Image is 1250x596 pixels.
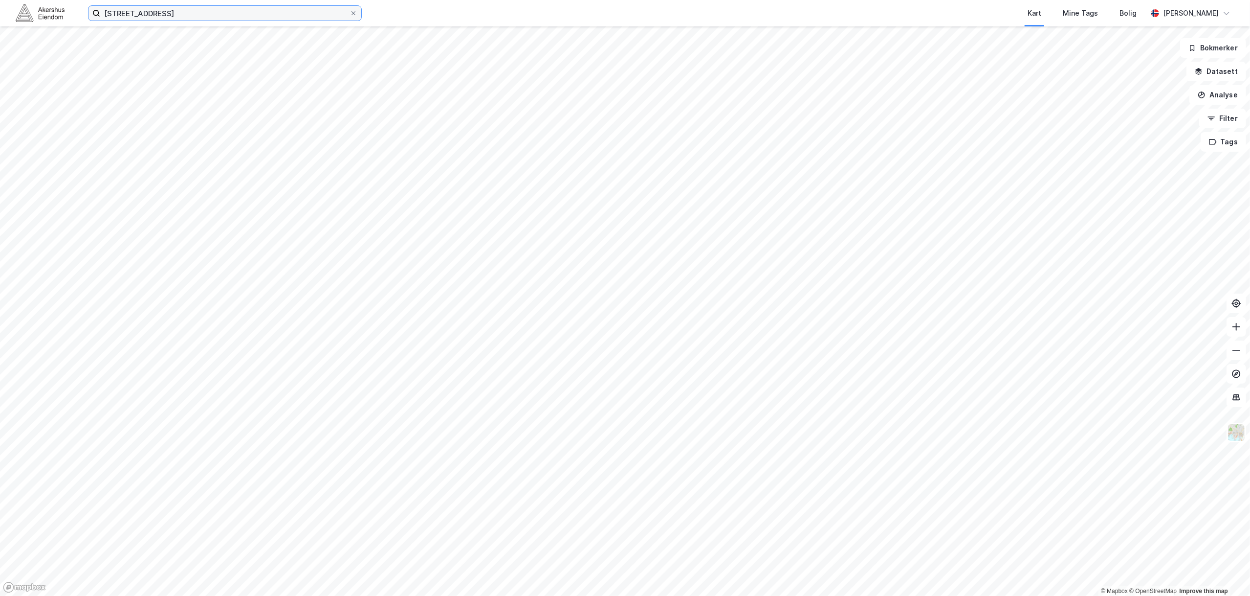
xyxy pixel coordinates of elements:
input: Søk på adresse, matrikkel, gårdeiere, leietakere eller personer [100,6,350,21]
button: Datasett [1186,62,1246,81]
div: Kontrollprogram for chat [1201,549,1250,596]
button: Analyse [1189,85,1246,105]
iframe: Chat Widget [1201,549,1250,596]
img: akershus-eiendom-logo.9091f326c980b4bce74ccdd9f866810c.svg [16,4,65,22]
img: Z [1227,423,1246,442]
button: Filter [1199,109,1246,128]
button: Bokmerker [1180,38,1246,58]
a: Mapbox homepage [3,582,46,593]
a: Mapbox [1101,588,1128,595]
button: Tags [1201,132,1246,152]
a: Improve this map [1180,588,1228,595]
div: Mine Tags [1063,7,1098,19]
a: OpenStreetMap [1129,588,1177,595]
div: Kart [1028,7,1041,19]
div: Bolig [1119,7,1137,19]
div: [PERSON_NAME] [1163,7,1219,19]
